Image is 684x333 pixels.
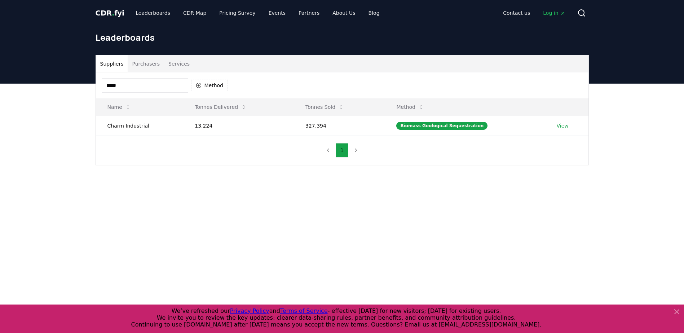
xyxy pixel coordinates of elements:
span: Log in [543,9,565,17]
button: Suppliers [96,55,128,72]
td: 327.394 [294,116,385,136]
a: Log in [537,6,571,19]
a: About Us [327,6,361,19]
td: 13.224 [183,116,294,136]
a: Pricing Survey [213,6,261,19]
td: Charm Industrial [96,116,184,136]
div: Biomass Geological Sequestration [396,122,487,130]
button: Tonnes Sold [300,100,350,114]
a: Leaderboards [130,6,176,19]
button: Name [102,100,137,114]
button: 1 [336,143,348,157]
a: Events [263,6,291,19]
a: View [557,122,569,129]
button: Services [164,55,194,72]
a: Partners [293,6,325,19]
a: CDR.fyi [96,8,124,18]
nav: Main [130,6,385,19]
nav: Main [497,6,571,19]
span: . [112,9,114,17]
button: Method [191,80,228,91]
span: CDR fyi [96,9,124,17]
h1: Leaderboards [96,32,589,43]
a: CDR Map [177,6,212,19]
button: Purchasers [128,55,164,72]
button: Method [390,100,430,114]
a: Contact us [497,6,536,19]
a: Blog [363,6,385,19]
button: Tonnes Delivered [189,100,252,114]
